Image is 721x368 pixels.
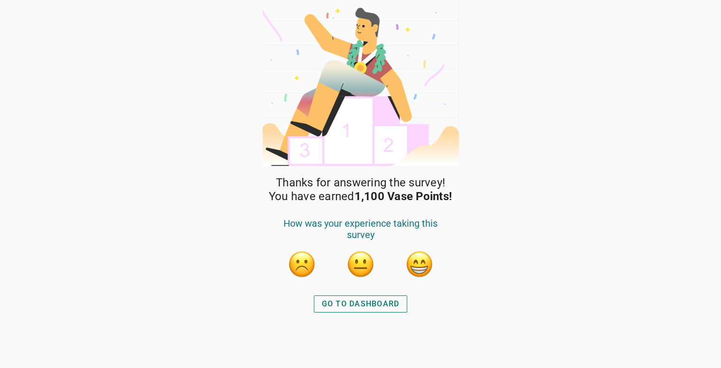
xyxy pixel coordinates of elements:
[322,298,400,310] div: GO TO DASHBOARD
[273,218,449,250] div: How was your experience taking this survey
[276,176,445,190] span: Thanks for answering the survey!
[314,295,408,313] button: GO TO DASHBOARD
[355,190,453,203] strong: 1,100 Vase Points!
[269,190,452,203] span: You have earned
